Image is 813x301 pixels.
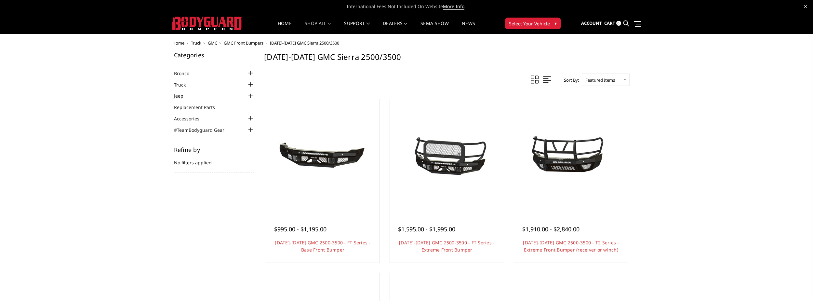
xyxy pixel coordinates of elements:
[268,101,378,212] a: 2024-2025 GMC 2500-3500 - FT Series - Base Front Bumper 2024-2025 GMC 2500-3500 - FT Series - Bas...
[270,40,339,46] span: [DATE]-[DATE] GMC Sierra 2500/3500
[305,21,331,34] a: shop all
[191,40,201,46] a: Truck
[174,81,194,88] a: Truck
[509,20,550,27] span: Select Your Vehicle
[399,239,495,253] a: [DATE]-[DATE] GMC 2500-3500 - FT Series - Extreme Front Bumper
[275,239,370,253] a: [DATE]-[DATE] GMC 2500-3500 - FT Series - Base Front Bumper
[174,115,207,122] a: Accessories
[278,21,292,34] a: Home
[443,3,464,10] a: More Info
[264,52,630,67] h1: [DATE]-[DATE] GMC Sierra 2500/3500
[604,20,615,26] span: Cart
[383,21,407,34] a: Dealers
[398,225,455,233] span: $1,595.00 - $1,995.00
[344,21,370,34] a: Support
[174,92,192,99] a: Jeep
[522,225,580,233] span: $1,910.00 - $2,840.00
[392,101,502,212] a: 2024-2025 GMC 2500-3500 - FT Series - Extreme Front Bumper 2024-2025 GMC 2500-3500 - FT Series - ...
[523,239,619,253] a: [DATE]-[DATE] GMC 2500-3500 - T2 Series - Extreme Front Bumper (receiver or winch)
[604,15,621,32] a: Cart 0
[224,40,263,46] a: GMC Front Bumpers
[516,101,626,212] a: 2024-2025 GMC 2500-3500 - T2 Series - Extreme Front Bumper (receiver or winch) 2024-2025 GMC 2500...
[274,225,327,233] span: $995.00 - $1,195.00
[174,70,197,77] a: Bronco
[174,147,255,173] div: No filters applied
[174,104,223,111] a: Replacement Parts
[581,15,602,32] a: Account
[174,127,233,133] a: #TeamBodyguard Gear
[505,18,561,29] button: Select Your Vehicle
[172,17,242,30] img: BODYGUARD BUMPERS
[420,21,449,34] a: SEMA Show
[172,40,184,46] a: Home
[174,52,255,58] h5: Categories
[581,20,602,26] span: Account
[174,147,255,153] h5: Refine by
[462,21,475,34] a: News
[560,75,579,85] label: Sort By:
[554,20,557,27] span: ▾
[208,40,217,46] a: GMC
[616,21,621,26] span: 0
